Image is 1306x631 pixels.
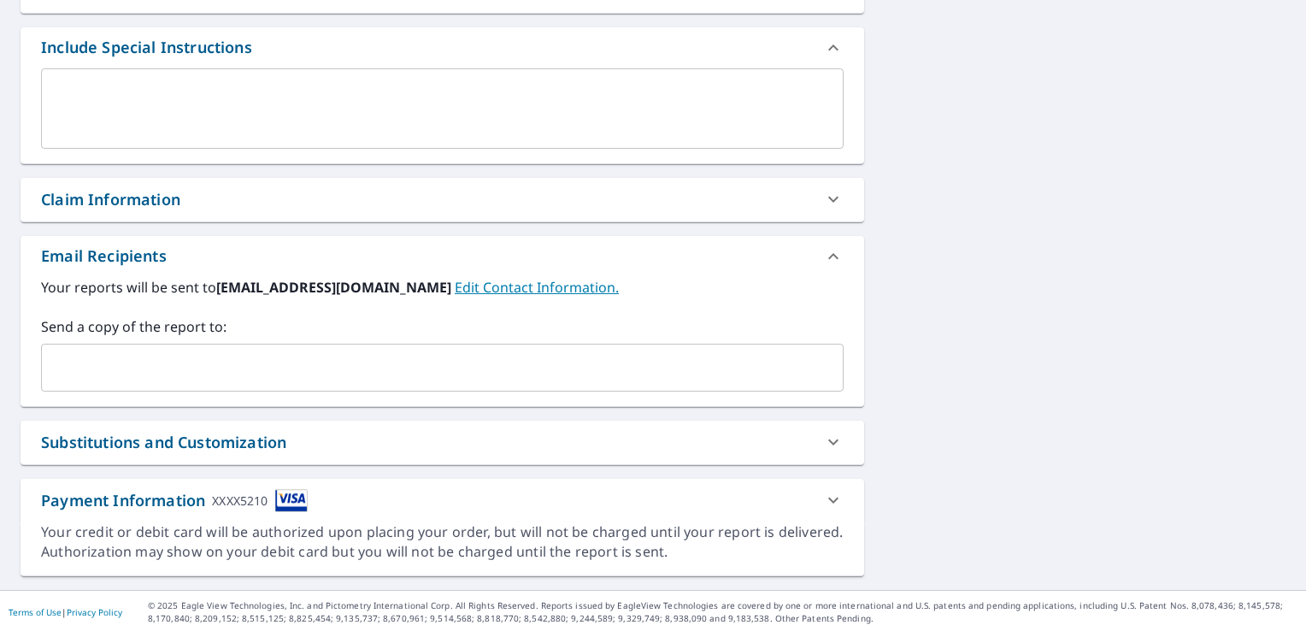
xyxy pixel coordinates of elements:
label: Send a copy of the report to: [41,316,844,337]
div: Payment InformationXXXX5210cardImage [21,479,864,522]
p: | [9,607,122,617]
div: Claim Information [41,188,180,211]
div: Your credit or debit card will be authorized upon placing your order, but will not be charged unt... [41,522,844,562]
p: © 2025 Eagle View Technologies, Inc. and Pictometry International Corp. All Rights Reserved. Repo... [148,599,1297,625]
div: Include Special Instructions [21,27,864,68]
div: Substitutions and Customization [41,431,286,454]
b: [EMAIL_ADDRESS][DOMAIN_NAME] [216,278,455,297]
div: Email Recipients [21,236,864,277]
div: Substitutions and Customization [21,421,864,464]
div: Payment Information [41,489,308,512]
div: Claim Information [21,178,864,221]
div: Email Recipients [41,245,167,268]
img: cardImage [275,489,308,512]
a: Privacy Policy [67,606,122,618]
div: Include Special Instructions [41,36,252,59]
div: XXXX5210 [212,489,268,512]
a: EditContactInfo [455,278,619,297]
a: Terms of Use [9,606,62,618]
label: Your reports will be sent to [41,277,844,298]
